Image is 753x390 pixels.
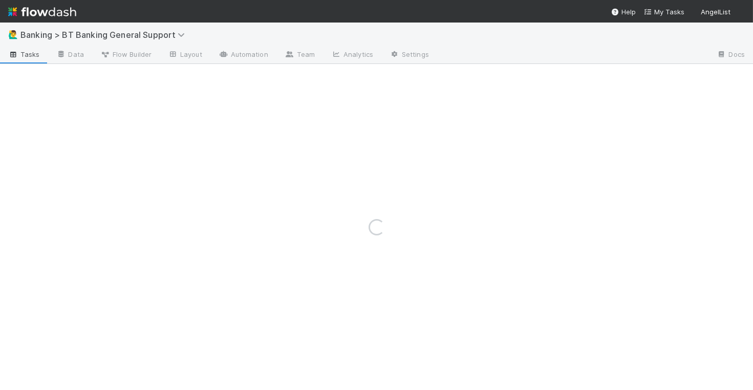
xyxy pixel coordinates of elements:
span: My Tasks [644,8,684,16]
span: Flow Builder [100,49,152,59]
span: Banking > BT Banking General Support [20,30,190,40]
a: Layout [160,47,210,63]
img: logo-inverted-e16ddd16eac7371096b0.svg [8,3,76,20]
a: Settings [381,47,437,63]
span: Tasks [8,49,40,59]
span: 🙋‍♂️ [8,30,18,39]
a: Flow Builder [92,47,160,63]
div: Help [611,7,636,17]
a: Docs [708,47,753,63]
img: avatar_eacbd5bb-7590-4455-a9e9-12dcb5674423.png [735,7,745,17]
a: Team [276,47,323,63]
a: My Tasks [644,7,684,17]
a: Data [48,47,92,63]
span: AngelList [701,8,730,16]
a: Automation [210,47,276,63]
a: Analytics [323,47,381,63]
